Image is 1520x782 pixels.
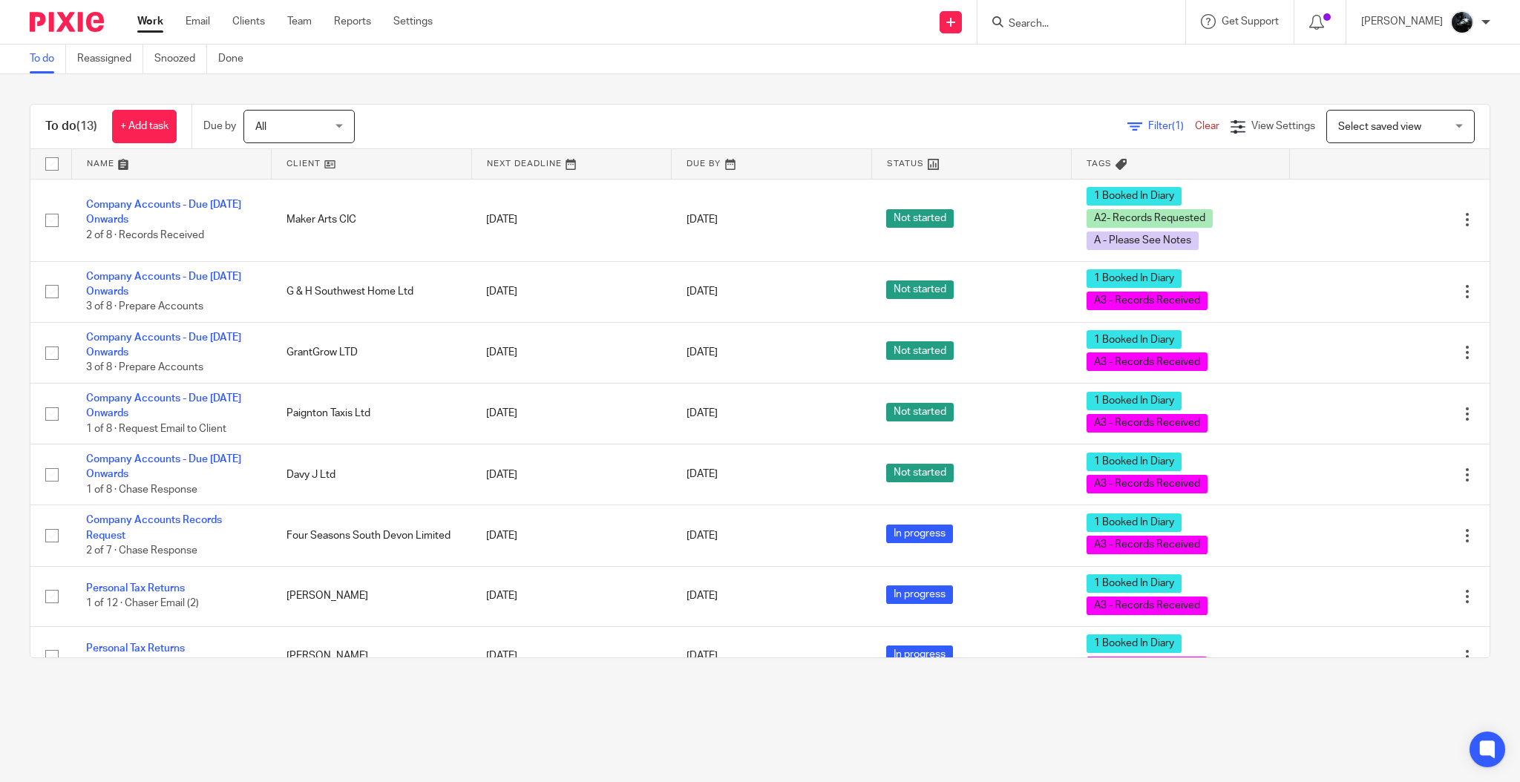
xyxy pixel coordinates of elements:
[218,45,255,73] a: Done
[30,12,104,32] img: Pixie
[232,14,265,29] a: Clients
[687,651,718,661] span: [DATE]
[886,209,954,228] span: Not started
[687,214,718,225] span: [DATE]
[687,470,718,480] span: [DATE]
[86,272,241,297] a: Company Accounts - Due [DATE] Onwards
[1087,475,1208,493] span: A3 - Records Received
[471,444,672,505] td: [DATE]
[1087,187,1182,206] span: 1 Booked In Diary
[1087,453,1182,471] span: 1 Booked In Diary
[272,566,472,626] td: [PERSON_NAME]
[1087,160,1112,168] span: Tags
[1361,14,1443,29] p: [PERSON_NAME]
[203,119,236,134] p: Due by
[1087,597,1208,615] span: A3 - Records Received
[272,179,472,261] td: Maker Arts CIC
[1087,352,1208,371] span: A3 - Records Received
[1087,392,1182,410] span: 1 Booked In Diary
[471,566,672,626] td: [DATE]
[1087,513,1182,532] span: 1 Booked In Diary
[687,591,718,601] span: [DATE]
[1148,121,1195,131] span: Filter
[272,261,472,322] td: G & H Southwest Home Ltd
[1222,16,1279,27] span: Get Support
[687,286,718,297] span: [DATE]
[471,505,672,566] td: [DATE]
[86,393,241,418] a: Company Accounts - Due [DATE] Onwards
[1087,330,1182,349] span: 1 Booked In Diary
[86,230,204,240] span: 2 of 8 · Records Received
[471,261,672,322] td: [DATE]
[86,200,241,225] a: Company Accounts - Due [DATE] Onwards
[1087,231,1199,250] span: A - Please See Notes
[1087,292,1208,310] span: A3 - Records Received
[886,645,953,664] span: In progress
[1087,209,1213,228] span: A2- Records Requested
[77,45,143,73] a: Reassigned
[76,120,97,132] span: (13)
[86,332,241,358] a: Company Accounts - Due [DATE] Onwards
[886,464,954,482] span: Not started
[471,322,672,383] td: [DATE]
[886,585,953,604] span: In progress
[86,599,199,609] span: 1 of 12 · Chaser Email (2)
[272,505,472,566] td: Four Seasons South Devon Limited
[186,14,210,29] a: Email
[886,280,954,299] span: Not started
[272,444,472,505] td: Davy J Ltd
[272,626,472,686] td: [PERSON_NAME]
[1087,574,1182,593] span: 1 Booked In Diary
[1251,121,1315,131] span: View Settings
[255,122,266,132] span: All
[1087,634,1182,653] span: 1 Booked In Diary
[1172,121,1184,131] span: (1)
[1087,414,1208,433] span: A3 - Records Received
[86,424,226,434] span: 1 of 8 · Request Email to Client
[334,14,371,29] a: Reports
[886,525,953,543] span: In progress
[86,515,222,540] a: Company Accounts Records Request
[154,45,207,73] a: Snoozed
[471,179,672,261] td: [DATE]
[112,110,177,143] a: + Add task
[86,583,185,594] a: Personal Tax Returns
[687,530,718,541] span: [DATE]
[1007,18,1141,31] input: Search
[1338,122,1421,132] span: Select saved view
[86,484,197,495] span: 1 of 8 · Chase Response
[1195,121,1219,131] a: Clear
[86,454,241,479] a: Company Accounts - Due [DATE] Onwards
[287,14,312,29] a: Team
[1087,269,1182,288] span: 1 Booked In Diary
[272,322,472,383] td: GrantGrow LTD
[1450,10,1474,34] img: 1000002122.jpg
[471,383,672,444] td: [DATE]
[471,626,672,686] td: [DATE]
[886,403,954,421] span: Not started
[86,363,203,373] span: 3 of 8 · Prepare Accounts
[687,347,718,358] span: [DATE]
[687,408,718,418] span: [DATE]
[30,45,66,73] a: To do
[393,14,433,29] a: Settings
[886,341,954,360] span: Not started
[272,383,472,444] td: Paignton Taxis Ltd
[86,643,185,654] a: Personal Tax Returns
[86,545,197,556] span: 2 of 7 · Chase Response
[137,14,163,29] a: Work
[86,301,203,312] span: 3 of 8 · Prepare Accounts
[45,119,97,134] h1: To do
[1087,536,1208,554] span: A3 - Records Received
[1087,657,1208,675] span: A3 - Records Received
